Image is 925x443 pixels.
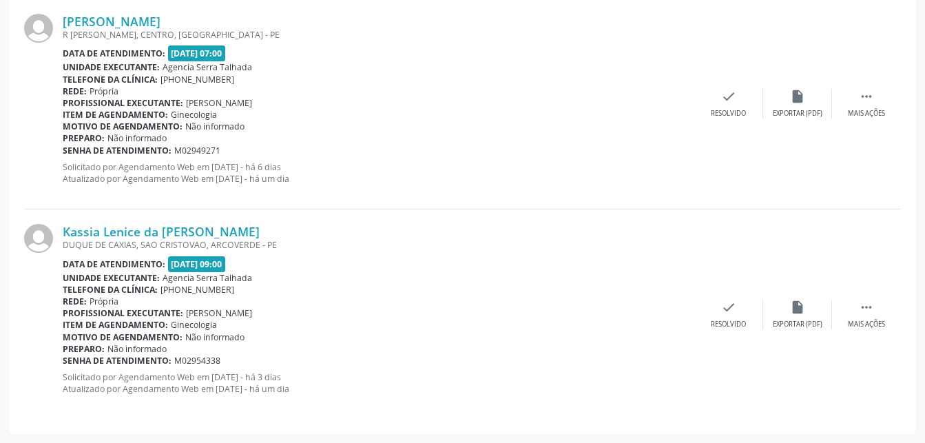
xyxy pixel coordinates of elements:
[63,109,168,121] b: Item de agendamento:
[63,272,160,284] b: Unidade executante:
[63,224,260,239] a: Kassia Lenice da [PERSON_NAME]
[859,89,874,104] i: 
[171,319,217,331] span: Ginecologia
[63,61,160,73] b: Unidade executante:
[63,239,694,251] div: DUQUE DE CAXIAS, SAO CRISTOVAO, ARCOVERDE - PE
[63,296,87,307] b: Rede:
[185,331,245,343] span: Não informado
[90,85,118,97] span: Própria
[63,29,694,41] div: R [PERSON_NAME], CENTRO, [GEOGRAPHIC_DATA] - PE
[63,258,165,270] b: Data de atendimento:
[63,14,160,29] a: [PERSON_NAME]
[107,343,167,355] span: Não informado
[107,132,167,144] span: Não informado
[63,343,105,355] b: Preparo:
[721,300,736,315] i: check
[721,89,736,104] i: check
[168,256,226,272] span: [DATE] 09:00
[790,89,805,104] i: insert_drive_file
[171,109,217,121] span: Ginecologia
[24,224,53,253] img: img
[24,14,53,43] img: img
[63,132,105,144] b: Preparo:
[168,45,226,61] span: [DATE] 07:00
[63,284,158,296] b: Telefone da clínica:
[174,145,220,156] span: M02949271
[185,121,245,132] span: Não informado
[174,355,220,367] span: M02954338
[163,272,252,284] span: Agencia Serra Talhada
[790,300,805,315] i: insert_drive_file
[63,97,183,109] b: Profissional executante:
[160,284,234,296] span: [PHONE_NUMBER]
[63,319,168,331] b: Item de agendamento:
[63,48,165,59] b: Data de atendimento:
[773,320,822,329] div: Exportar (PDF)
[163,61,252,73] span: Agencia Serra Talhada
[160,74,234,85] span: [PHONE_NUMBER]
[63,161,694,185] p: Solicitado por Agendamento Web em [DATE] - há 6 dias Atualizado por Agendamento Web em [DATE] - h...
[711,320,746,329] div: Resolvido
[63,355,172,367] b: Senha de atendimento:
[186,97,252,109] span: [PERSON_NAME]
[63,145,172,156] b: Senha de atendimento:
[848,320,885,329] div: Mais ações
[859,300,874,315] i: 
[848,109,885,119] div: Mais ações
[63,85,87,97] b: Rede:
[63,121,183,132] b: Motivo de agendamento:
[63,371,694,395] p: Solicitado por Agendamento Web em [DATE] - há 3 dias Atualizado por Agendamento Web em [DATE] - h...
[63,307,183,319] b: Profissional executante:
[63,74,158,85] b: Telefone da clínica:
[711,109,746,119] div: Resolvido
[186,307,252,319] span: [PERSON_NAME]
[773,109,822,119] div: Exportar (PDF)
[90,296,118,307] span: Própria
[63,331,183,343] b: Motivo de agendamento:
